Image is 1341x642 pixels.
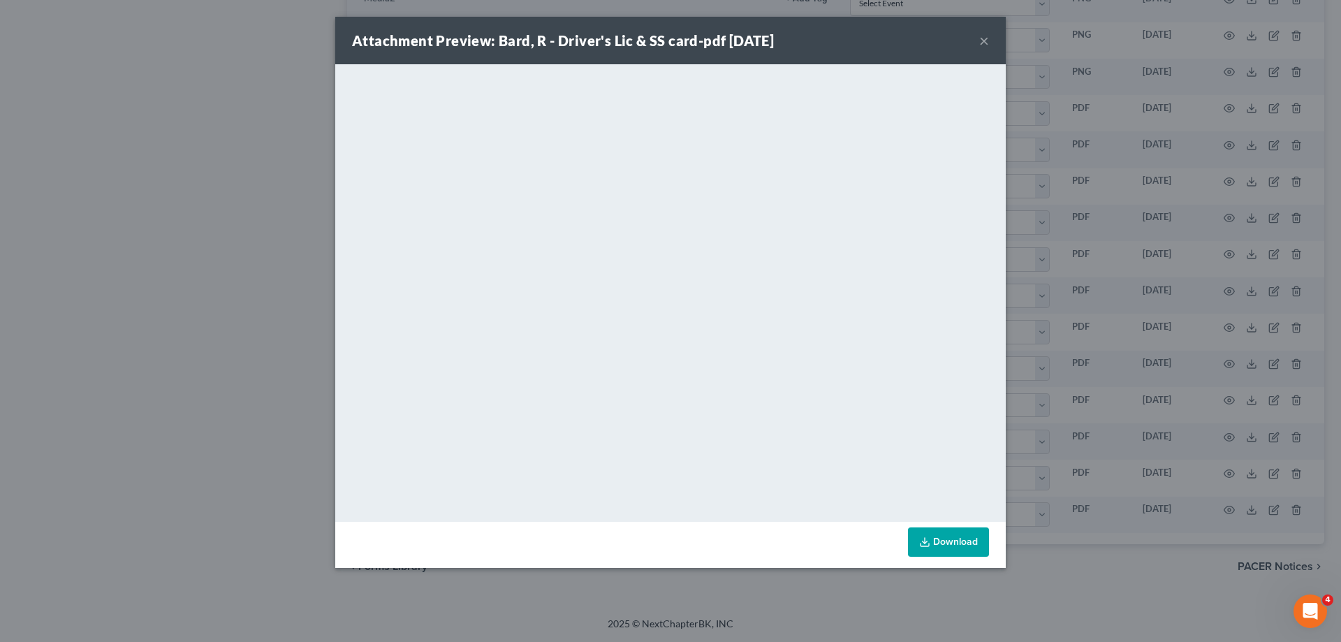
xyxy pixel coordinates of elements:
strong: Attachment Preview: Bard, R - Driver's Lic & SS card-pdf [DATE] [352,32,774,49]
a: Download [908,527,989,557]
iframe: Intercom live chat [1294,594,1327,628]
button: × [979,32,989,49]
iframe: <object ng-attr-data='[URL][DOMAIN_NAME]' type='application/pdf' width='100%' height='650px'></ob... [335,64,1006,518]
span: 4 [1322,594,1333,606]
